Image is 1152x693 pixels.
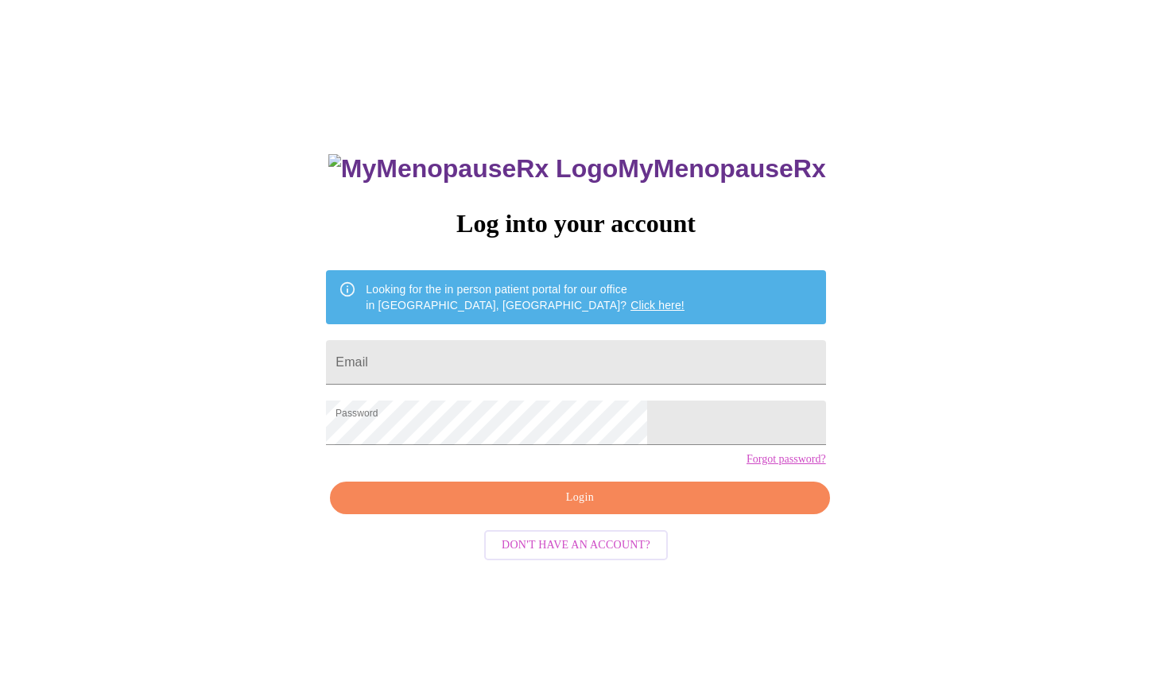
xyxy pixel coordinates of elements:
span: Don't have an account? [502,536,650,556]
a: Click here! [630,299,685,312]
img: MyMenopauseRx Logo [328,154,618,184]
a: Forgot password? [747,453,826,466]
button: Login [330,482,829,514]
h3: MyMenopauseRx [328,154,826,184]
a: Don't have an account? [480,537,672,551]
h3: Log into your account [326,209,825,238]
div: Looking for the in person patient portal for our office in [GEOGRAPHIC_DATA], [GEOGRAPHIC_DATA]? [366,275,685,319]
span: Login [348,488,811,508]
button: Don't have an account? [484,530,668,561]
